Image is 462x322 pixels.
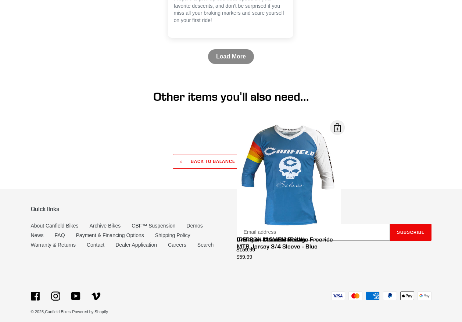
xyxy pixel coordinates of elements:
small: © 2025, [31,310,71,314]
span: Subscribe [397,229,425,235]
a: Dealer Application [115,242,157,248]
a: Search [197,242,214,248]
a: Demos [186,223,203,229]
a: Archive Bikes [89,223,121,229]
a: Shipping Policy [155,232,190,238]
button: Subscribe [390,224,431,241]
h1: Other items you'll also need... [31,90,431,104]
a: About Canfield Bikes [31,223,79,229]
a: Back to Balance - AM/Enduro 27.5 [173,154,290,169]
p: Quick links [31,205,226,212]
a: [PERSON_NAME] Heritage Freeride MTB Jersey 3/4 Sleeve - Blue $59.99 Open Dialog Canfield Heritage... [237,124,341,261]
a: CBF™ Suspension [132,223,175,229]
a: Contact [87,242,104,248]
a: Canfield Bikes [45,310,71,314]
a: Load More [208,49,254,64]
a: Powered by Shopify [72,310,108,314]
a: Payment & Financing Options [76,232,144,238]
a: News [31,232,44,238]
a: FAQ [55,232,65,238]
a: Warranty & Returns [31,242,76,248]
a: Careers [168,242,186,248]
